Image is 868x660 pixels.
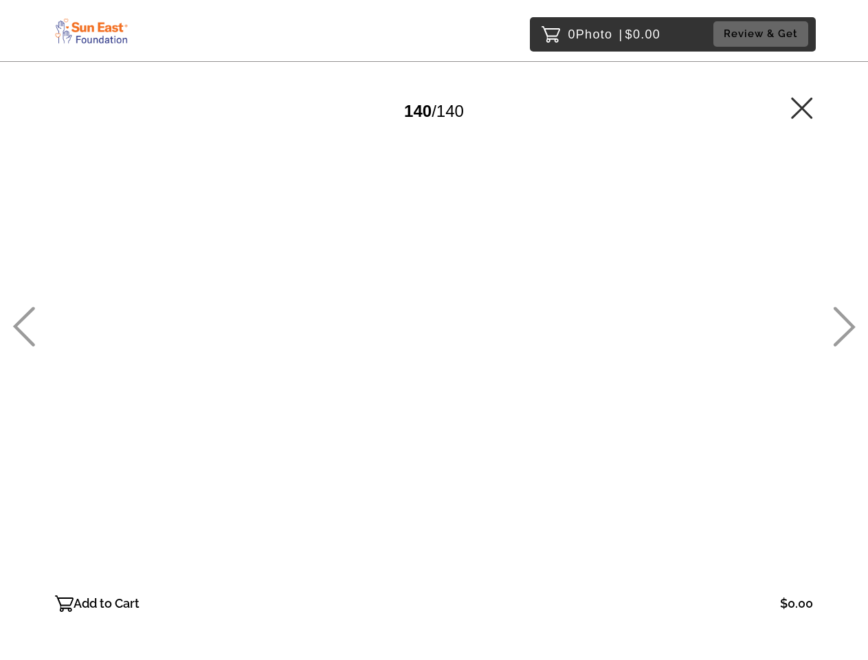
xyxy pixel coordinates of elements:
[74,593,140,615] p: Add to Cart
[568,23,661,45] p: 0 $0.00
[713,21,812,47] a: Review & Get
[53,15,130,46] img: Snapphound Logo
[619,27,623,41] span: |
[404,96,464,126] div: /
[713,21,808,47] button: Review & Get
[780,593,813,615] p: $0.00
[404,102,432,120] span: 140
[576,23,613,45] span: Photo
[436,102,464,120] span: 140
